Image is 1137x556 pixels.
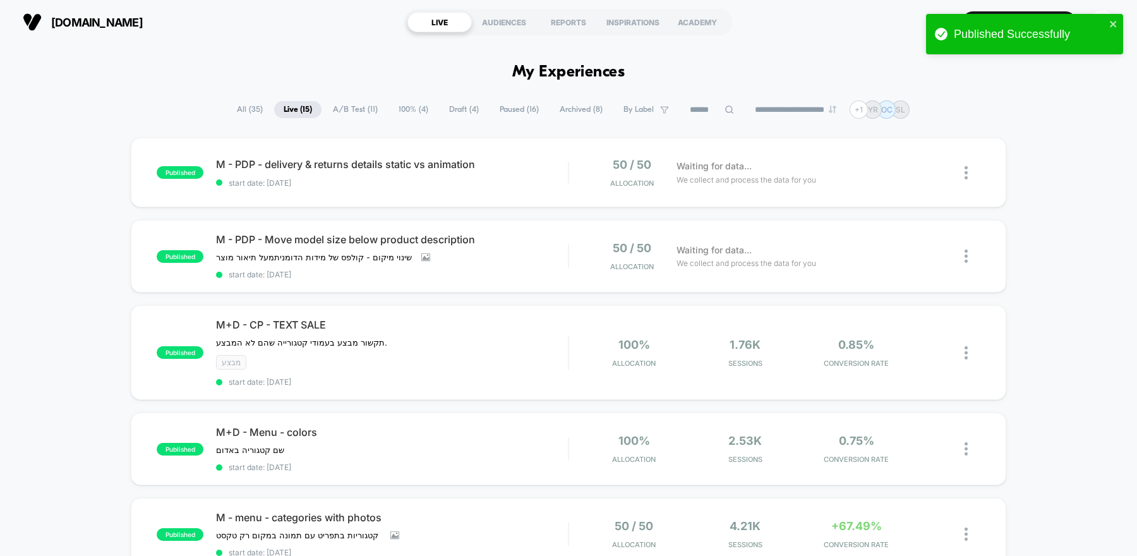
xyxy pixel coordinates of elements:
[1109,19,1118,31] button: close
[610,262,654,271] span: Allocation
[693,540,798,549] span: Sessions
[19,12,147,32] button: [DOMAIN_NAME]
[665,12,730,32] div: ACADEMY
[896,105,905,114] p: SL
[623,105,654,114] span: By Label
[216,377,568,387] span: start date: [DATE]
[615,519,653,533] span: 50 / 50
[965,528,968,541] img: close
[693,455,798,464] span: Sessions
[536,12,601,32] div: REPORTS
[550,101,612,118] span: Archived ( 8 )
[512,63,625,82] h1: My Experiences
[868,105,878,114] p: YR
[216,252,412,262] span: שינוי מיקום - קולפס של מידות הדומניתמעל תיאור מוצר
[954,28,1105,41] div: Published Successfully
[601,12,665,32] div: INSPIRATIONS
[613,158,651,171] span: 50 / 50
[157,250,203,263] span: published
[677,257,816,269] span: We collect and process the data for you
[157,528,203,541] span: published
[804,359,909,368] span: CONVERSION RATE
[216,337,387,347] span: תקשור מבצע בעמודי קטגורייה שהם לא המבצע.
[610,179,654,188] span: Allocation
[274,101,322,118] span: Live ( 15 )
[407,12,472,32] div: LIVE
[965,250,968,263] img: close
[216,426,568,438] span: M+D - Menu - colors
[23,13,42,32] img: Visually logo
[216,511,568,524] span: M - menu - categories with photos
[728,434,762,447] span: 2.53k
[216,355,246,370] span: מבצע
[612,359,656,368] span: Allocation
[965,346,968,360] img: close
[51,16,143,29] span: [DOMAIN_NAME]
[216,270,568,279] span: start date: [DATE]
[472,12,536,32] div: AUDIENCES
[612,455,656,464] span: Allocation
[216,462,568,472] span: start date: [DATE]
[216,318,568,331] span: M+D - CP - TEXT SALE
[157,346,203,359] span: published
[157,166,203,179] span: published
[323,101,387,118] span: A/B Test ( 11 )
[612,540,656,549] span: Allocation
[677,174,816,186] span: We collect and process the data for you
[227,101,272,118] span: All ( 35 )
[216,530,381,540] span: קטגוריות בתפריט עם תמונה במקום רק טקסט
[850,100,868,119] div: + 1
[693,359,798,368] span: Sessions
[730,338,761,351] span: 1.76k
[490,101,548,118] span: Paused ( 16 )
[440,101,488,118] span: Draft ( 4 )
[157,443,203,456] span: published
[965,166,968,179] img: close
[216,445,287,455] span: שם קטגוריה באדום
[216,178,568,188] span: start date: [DATE]
[965,442,968,456] img: close
[1090,10,1114,35] div: SL
[216,158,568,171] span: M - PDP - delivery & returns details static vs animation
[881,105,893,114] p: OC
[389,101,438,118] span: 100% ( 4 )
[829,106,836,113] img: end
[613,241,651,255] span: 50 / 50
[831,519,882,533] span: +67.49%
[216,233,568,246] span: M - PDP - Move model size below product description
[838,338,874,351] span: 0.85%
[804,455,909,464] span: CONVERSION RATE
[839,434,874,447] span: 0.75%
[730,519,761,533] span: 4.21k
[618,338,650,351] span: 100%
[618,434,650,447] span: 100%
[677,159,752,173] span: Waiting for data...
[804,540,909,549] span: CONVERSION RATE
[677,243,752,257] span: Waiting for data...
[1086,9,1118,35] button: SL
